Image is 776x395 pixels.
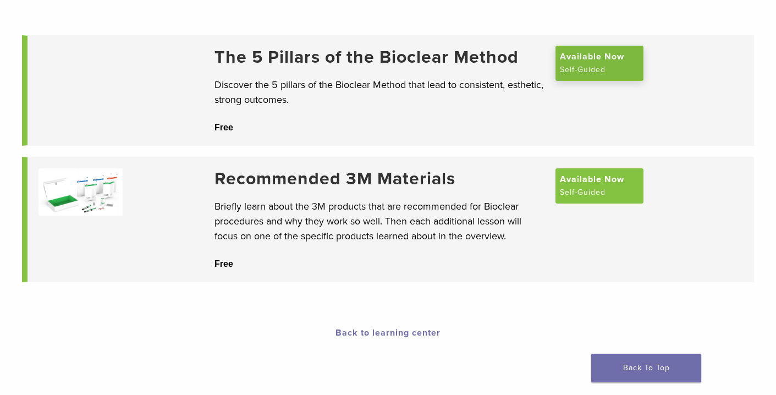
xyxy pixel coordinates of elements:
span: Available Now [560,173,624,186]
a: Available Now Self-Guided [555,168,643,204]
span: Self-Guided [560,186,606,199]
a: Back to learning center [335,327,441,338]
a: Recommended 3M Materials [214,168,544,189]
p: Discover the 5 pillars of the Bioclear Method that lead to consistent, esthetic, strong outcomes. [214,78,544,107]
a: Available Now Self-Guided [555,46,643,81]
p: Briefly learn about the 3M products that are recommended for Bioclear procedures and why they wor... [214,199,544,244]
a: Back To Top [591,354,701,382]
span: Available Now [560,50,624,63]
a: The 5 Pillars of the Bioclear Method [214,47,544,68]
span: Free [214,123,233,132]
span: Free [214,259,233,268]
